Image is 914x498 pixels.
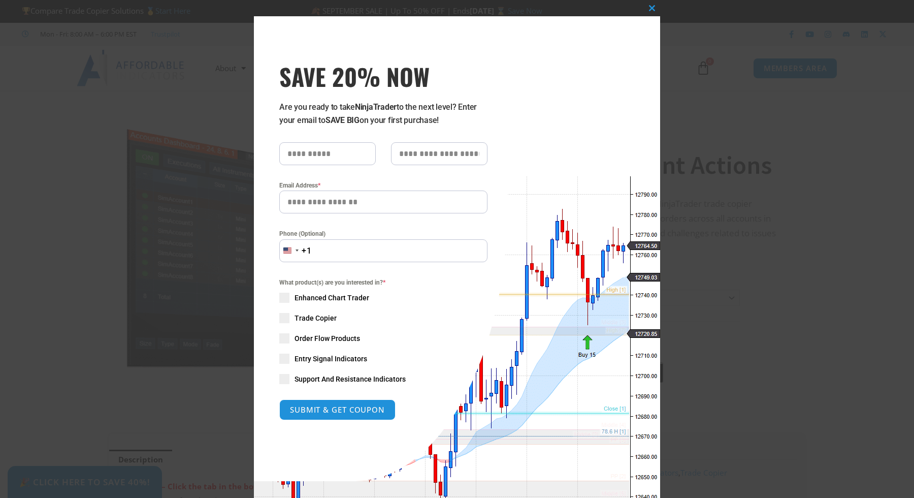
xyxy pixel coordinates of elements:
label: Entry Signal Indicators [279,354,487,364]
label: Trade Copier [279,313,487,323]
label: Support And Resistance Indicators [279,374,487,384]
strong: SAVE BIG [325,115,360,125]
h3: SAVE 20% NOW [279,62,487,90]
strong: NinjaTrader [355,102,397,112]
span: What product(s) are you interested in? [279,277,487,288]
label: Email Address [279,180,487,191]
span: Support And Resistance Indicators [295,374,406,384]
span: Enhanced Chart Trader [295,293,369,303]
label: Enhanced Chart Trader [279,293,487,303]
p: Are you ready to take to the next level? Enter your email to on your first purchase! [279,101,487,127]
span: Entry Signal Indicators [295,354,367,364]
button: SUBMIT & GET COUPON [279,399,396,420]
label: Order Flow Products [279,333,487,344]
span: Order Flow Products [295,333,360,344]
span: Trade Copier [295,313,337,323]
label: Phone (Optional) [279,229,487,239]
button: Selected country [279,239,312,262]
div: +1 [302,244,312,258]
